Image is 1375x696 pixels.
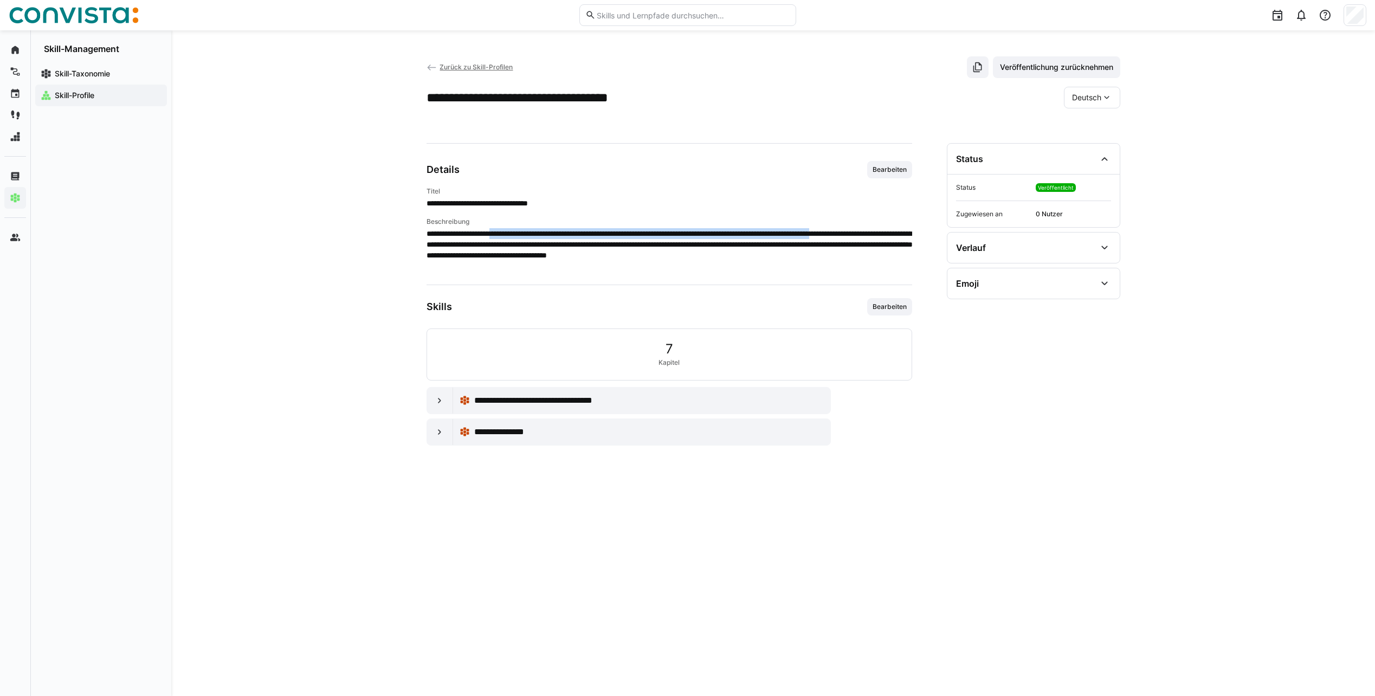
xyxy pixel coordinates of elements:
span: Status [956,183,1031,192]
div: Verlauf [956,242,986,253]
span: Deutsch [1072,92,1101,103]
span: Veröffentlicht [1038,184,1074,191]
input: Skills und Lernpfade durchsuchen… [596,10,790,20]
button: Bearbeiten [867,161,912,178]
button: Veröffentlichung zurücknehmen [993,56,1120,78]
div: Emoji [956,278,979,289]
span: Bearbeiten [872,302,908,311]
span: Zurück zu Skill-Profilen [440,63,513,71]
span: 0 Nutzer [1036,210,1111,218]
a: Zurück zu Skill-Profilen [427,63,513,71]
div: Status [956,153,983,164]
span: Kapitel [659,358,680,367]
h3: Skills [427,301,452,313]
span: Veröffentlichung zurücknehmen [998,62,1115,73]
h3: Details [427,164,460,176]
span: Bearbeiten [872,165,908,174]
h4: Titel [427,187,912,196]
button: Bearbeiten [867,298,912,315]
span: Zugewiesen an [956,210,1031,218]
h4: Beschreibung [427,217,912,226]
span: 7 [666,342,673,356]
